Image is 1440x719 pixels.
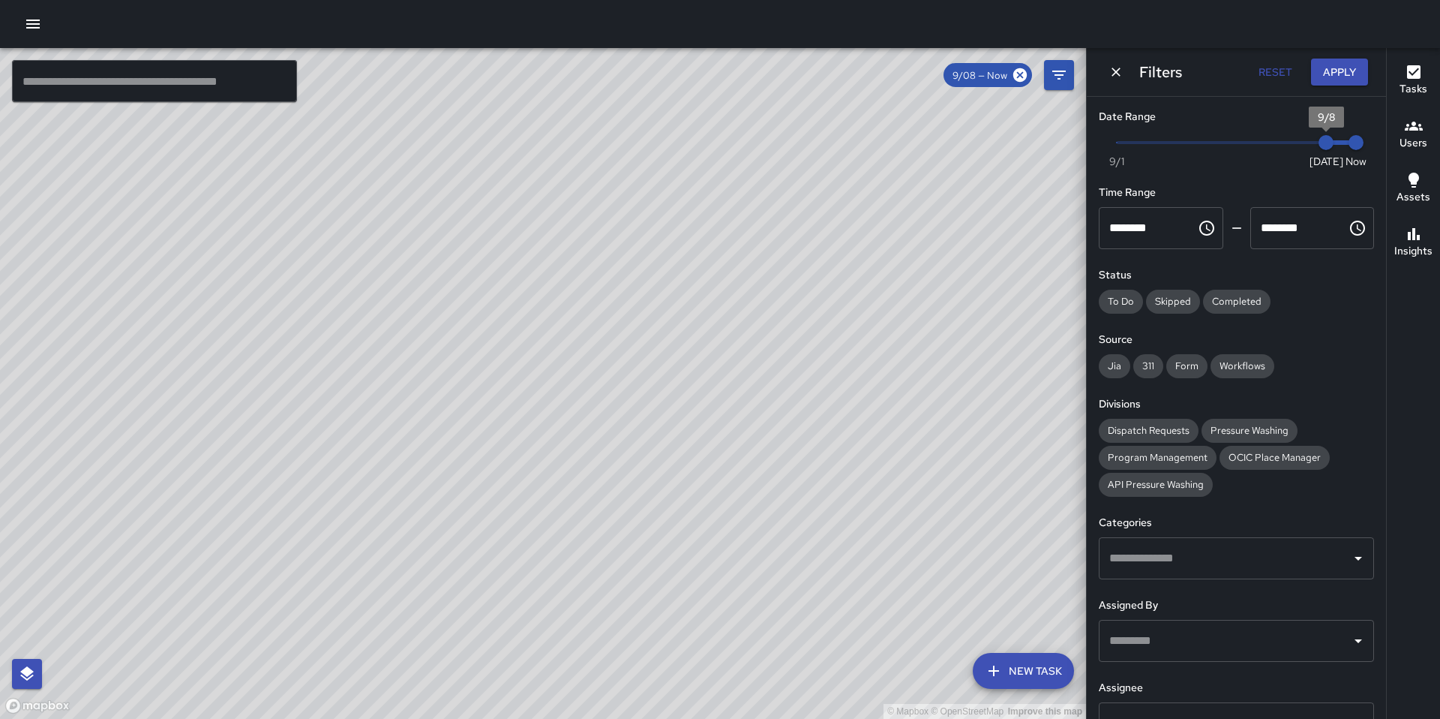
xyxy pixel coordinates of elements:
span: 311 [1133,359,1163,372]
button: Open [1348,548,1369,569]
h6: Insights [1394,243,1432,260]
span: 9/1 [1109,154,1124,169]
span: Skipped [1146,295,1200,308]
button: Choose time, selected time is 11:59 PM [1342,213,1372,243]
span: Workflows [1210,359,1274,372]
h6: Assets [1396,189,1430,206]
div: Workflows [1210,354,1274,378]
button: Dismiss [1105,61,1127,83]
div: OCIC Place Manager [1219,446,1330,470]
button: Reset [1251,59,1299,86]
button: Apply [1311,59,1368,86]
h6: Time Range [1099,185,1374,201]
span: [DATE] [1309,154,1343,169]
h6: Source [1099,332,1374,348]
span: Completed [1203,295,1270,308]
div: To Do [1099,290,1143,314]
button: New Task [973,653,1074,689]
span: Dispatch Requests [1099,424,1198,437]
span: Now [1345,154,1366,169]
h6: Tasks [1399,81,1427,98]
button: Tasks [1387,54,1440,108]
div: Program Management [1099,446,1216,470]
button: Choose time, selected time is 12:00 AM [1192,213,1222,243]
h6: Assignee [1099,680,1374,696]
button: Open [1348,630,1369,651]
span: Jia [1099,359,1130,372]
h6: Filters [1139,60,1182,84]
h6: Divisions [1099,396,1374,413]
div: Dispatch Requests [1099,419,1198,443]
span: To Do [1099,295,1143,308]
h6: Date Range [1099,109,1374,125]
button: Insights [1387,216,1440,270]
div: Form [1166,354,1207,378]
div: 9/08 — Now [943,63,1032,87]
span: 9/8 [1318,110,1335,124]
h6: Status [1099,267,1374,284]
span: Program Management [1099,451,1216,464]
div: Completed [1203,290,1270,314]
h6: Assigned By [1099,597,1374,614]
span: 9/08 — Now [943,69,1016,82]
h6: Users [1399,135,1427,152]
button: Users [1387,108,1440,162]
div: 311 [1133,354,1163,378]
h6: Categories [1099,515,1374,531]
button: Filters [1044,60,1074,90]
div: Skipped [1146,290,1200,314]
span: OCIC Place Manager [1219,451,1330,464]
div: API Pressure Washing [1099,473,1213,497]
span: API Pressure Washing [1099,478,1213,491]
span: Form [1166,359,1207,372]
span: Pressure Washing [1201,424,1297,437]
button: Assets [1387,162,1440,216]
div: Jia [1099,354,1130,378]
div: Pressure Washing [1201,419,1297,443]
